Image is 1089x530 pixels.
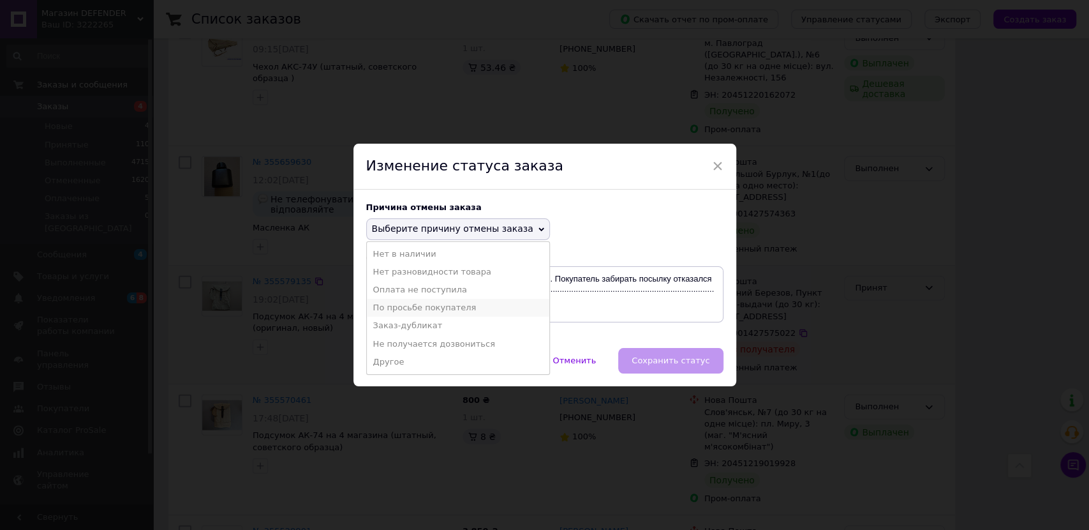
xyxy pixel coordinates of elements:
li: Заказ-дубликат [367,317,549,335]
li: По просьбе покупателя [367,299,549,317]
span: Отменить [552,356,596,365]
span: × [712,155,723,177]
li: Не получается дозвониться [367,335,549,353]
span: Выберите причину отмены заказа [372,223,533,234]
li: Нет разновидности товара [367,263,549,281]
button: Отменить [539,348,609,374]
li: Другое [367,353,549,371]
li: Оплата не поступила [367,281,549,299]
div: Изменение статуса заказа [353,144,736,190]
div: Причина отмены заказа [366,202,723,212]
li: Нет в наличии [367,245,549,263]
